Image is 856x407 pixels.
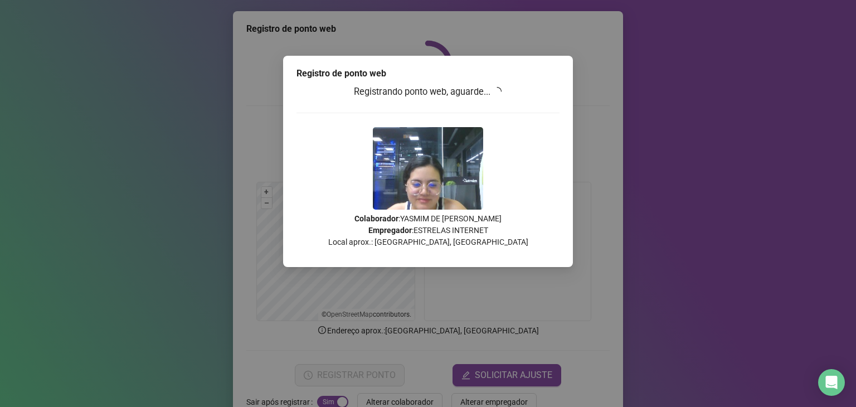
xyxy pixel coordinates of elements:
[296,213,560,248] p: : YASMIM DE [PERSON_NAME] : ESTRELAS INTERNET Local aprox.: [GEOGRAPHIC_DATA], [GEOGRAPHIC_DATA]
[368,226,412,235] strong: Empregador
[818,369,845,396] div: Open Intercom Messenger
[354,214,398,223] strong: Colaborador
[373,127,483,210] img: Z
[493,87,502,96] span: loading
[296,85,560,99] h3: Registrando ponto web, aguarde...
[296,67,560,80] div: Registro de ponto web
